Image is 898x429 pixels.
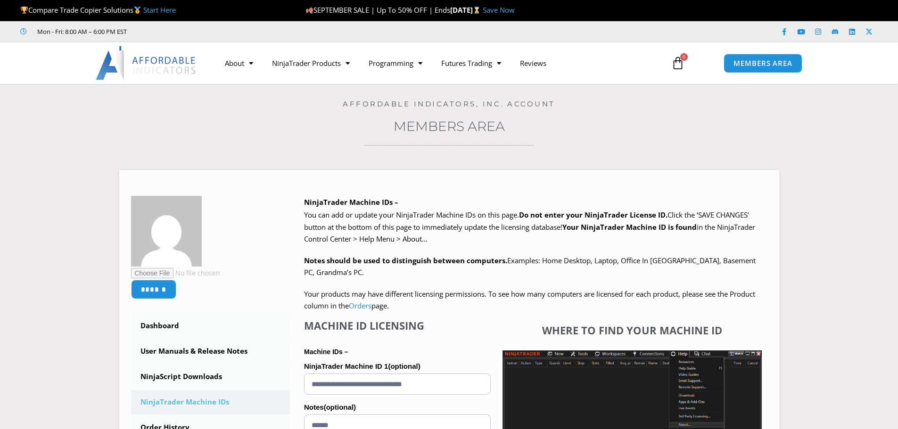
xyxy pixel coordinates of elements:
[35,26,127,37] span: Mon - Fri: 8:00 AM – 6:00 PM EST
[20,5,176,15] span: Compare Trade Copier Solutions
[511,52,556,74] a: Reviews
[263,52,359,74] a: NinjaTrader Products
[304,256,756,277] span: Examples: Home Desktop, Laptop, Office In [GEOGRAPHIC_DATA], Basement PC, Grandma’s PC.
[215,52,660,74] nav: Menu
[131,339,290,364] a: User Manuals & Release Notes
[21,7,28,14] img: 🏆
[343,99,555,108] a: Affordable Indicators, Inc. Account
[131,364,290,389] a: NinjaScript Downloads
[131,196,202,267] img: 72688924dc0f514fe202a7e9ce58d3f9fbd4bbcc6a0b412c0a1ade66372d588c
[519,210,667,219] b: Do not enter your NinjaTrader License ID.
[349,301,371,310] a: Orders
[657,49,699,77] a: 0
[733,60,792,67] span: MEMBERS AREA
[306,7,313,14] img: 🍂
[304,319,491,332] h4: Machine ID Licensing
[96,46,197,80] img: LogoAI | Affordable Indicators – NinjaTrader
[450,5,483,15] strong: [DATE]
[304,400,491,414] label: Notes
[304,210,519,219] span: You can add or update your NinjaTrader Machine IDs on this page.
[432,52,511,74] a: Futures Trading
[215,52,263,74] a: About
[304,348,348,356] strong: Machine IDs –
[394,118,505,134] a: Members Area
[305,5,450,15] span: SEPTEMBER SALE | Up To 50% OFF | Ends
[304,210,755,243] span: Click the ‘SAVE CHANGES’ button at the bottom of this page to immediately update the licensing da...
[304,359,491,373] label: NinjaTrader Machine ID 1
[562,222,697,232] strong: Your NinjaTrader Machine ID is found
[140,27,281,36] iframe: Customer reviews powered by Trustpilot
[143,5,176,15] a: Start Here
[304,256,507,265] strong: Notes should be used to distinguish between computers.
[483,5,515,15] a: Save Now
[680,53,688,61] span: 0
[503,324,762,336] h4: Where to find your Machine ID
[359,52,432,74] a: Programming
[473,7,480,14] img: ⌛
[131,390,290,414] a: NinjaTrader Machine IDs
[724,54,802,73] a: MEMBERS AREA
[304,197,398,207] b: NinjaTrader Machine IDs –
[131,314,290,338] a: Dashboard
[324,403,356,411] span: (optional)
[388,362,420,370] span: (optional)
[134,7,141,14] img: 🥇
[304,289,755,311] span: Your products may have different licensing permissions. To see how many computers are licensed fo...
